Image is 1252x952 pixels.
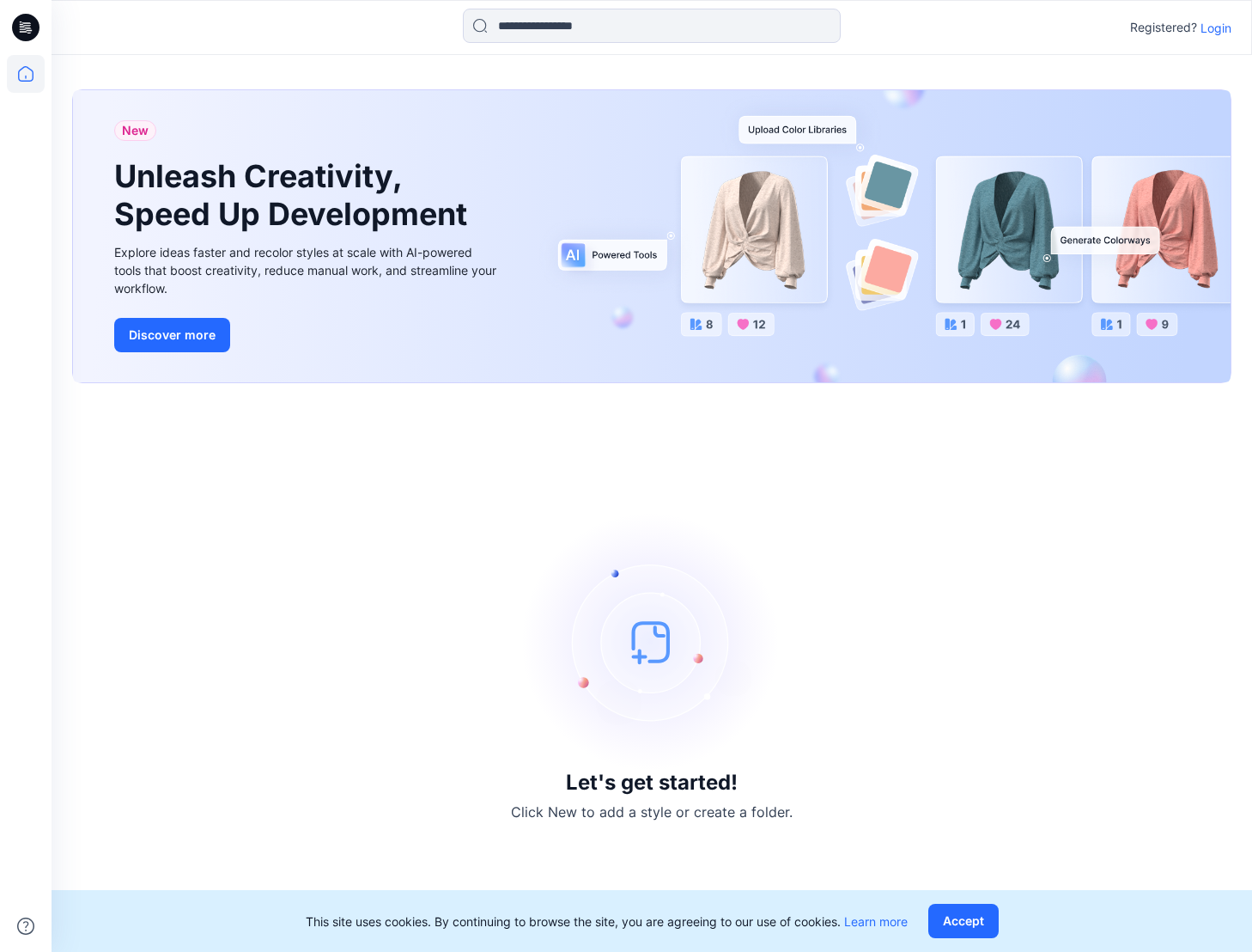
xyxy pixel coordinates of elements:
button: Accept [928,904,999,938]
p: This site uses cookies. By continuing to browse the site, you are agreeing to our use of cookies. [306,912,908,931]
a: Learn more [844,914,908,929]
p: Click New to add a style or create a folder. [511,802,793,822]
p: Registered? [1130,17,1197,38]
img: empty-state-image.svg [523,513,781,771]
button: Discover more [114,318,230,352]
span: New [122,120,149,141]
h1: Unleash Creativity, Speed Up Development [114,158,475,232]
a: Discover more [114,318,501,352]
p: Login [1200,19,1231,37]
div: Explore ideas faster and recolor styles at scale with AI-powered tools that boost creativity, red... [114,243,501,297]
h3: Let's get started! [566,771,738,795]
